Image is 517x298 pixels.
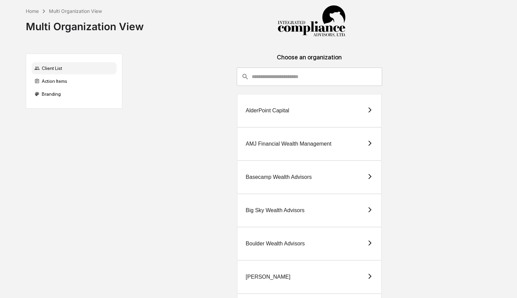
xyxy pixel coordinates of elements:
[26,15,144,33] div: Multi Organization View
[26,8,39,14] div: Home
[128,54,491,68] div: Choose an organization
[32,62,117,74] div: Client List
[246,174,311,180] div: Basecamp Wealth Advisors
[246,141,331,147] div: AMJ Financial Wealth Management
[278,5,345,37] img: Integrated Compliance Advisors
[246,108,289,114] div: AlderPoint Capital
[246,274,290,280] div: [PERSON_NAME]
[237,68,382,86] div: consultant-dashboard__filter-organizations-search-bar
[246,207,304,213] div: Big Sky Wealth Advisors
[49,8,102,14] div: Multi Organization View
[246,241,305,247] div: Boulder Wealth Advisors
[32,88,117,100] div: Branding
[32,75,117,87] div: Action Items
